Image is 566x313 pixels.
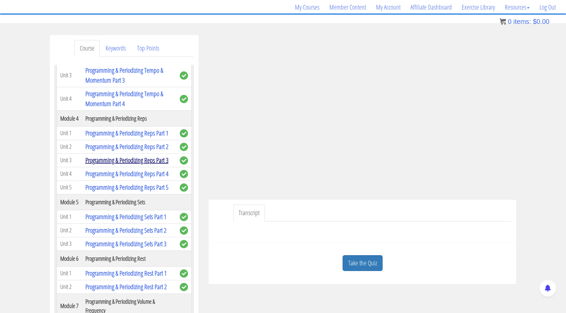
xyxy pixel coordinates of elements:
[57,251,82,266] th: Module 6
[180,156,188,165] span: complete
[533,18,537,25] span: $
[180,269,188,278] span: complete
[57,87,82,110] td: Unit 4
[100,40,131,57] a: Keywords
[85,239,166,248] a: Programming & Periodizing Sets Part 3
[85,89,163,108] a: Programming & Periodizing Tempo & Momentum Part 4
[180,213,188,221] span: complete
[57,266,82,280] td: Unit 1
[85,226,166,235] a: Programming & Periodizing Sets Part 2
[513,18,531,25] span: items:
[180,283,188,291] span: complete
[499,18,549,25] a: 0 items: $0.00
[180,143,188,151] span: complete
[180,183,188,192] span: complete
[57,180,82,194] td: Unit 5
[180,95,188,103] span: complete
[85,183,168,192] a: Programming & Periodizing Reps Part 5
[85,129,168,137] a: Programming & Periodizing Reps Part 1
[85,282,167,291] a: Programming & Periodizing Rest Part 2
[508,18,511,25] span: 0
[57,167,82,180] td: Unit 4
[343,255,383,271] a: Take the Quiz
[180,240,188,248] span: complete
[85,169,168,178] a: Programming & Periodizing Reps Part 4
[85,269,167,278] a: Programming & Periodizing Rest Part 1
[57,280,82,293] td: Unit 2
[180,170,188,178] span: complete
[57,210,82,223] td: Unit 1
[57,126,82,140] td: Unit 1
[57,237,82,251] td: Unit 3
[85,66,163,85] a: Programming & Periodizing Tempo & Momentum Part 3
[533,18,549,25] bdi: 0.00
[85,156,168,165] a: Programming & Periodizing Reps Part 3
[180,129,188,137] span: complete
[85,212,166,221] a: Programming & Periodizing Sets Part 1
[180,226,188,235] span: complete
[132,40,165,57] a: Top Points
[57,140,82,153] td: Unit 2
[233,205,265,221] a: Transcript
[74,40,100,57] a: Course
[82,251,176,266] th: Programming & Periodizing Rest
[57,223,82,237] td: Unit 2
[180,71,188,80] span: complete
[57,153,82,167] td: Unit 3
[85,142,168,151] a: Programming & Periodizing Reps Part 2
[82,194,176,210] th: Programming & Periodizing Sets
[57,63,82,87] td: Unit 3
[57,194,82,210] th: Module 5
[499,18,506,25] img: icon11.png
[57,110,82,126] th: Module 4
[82,110,176,126] th: Programming & Periodizing Reps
